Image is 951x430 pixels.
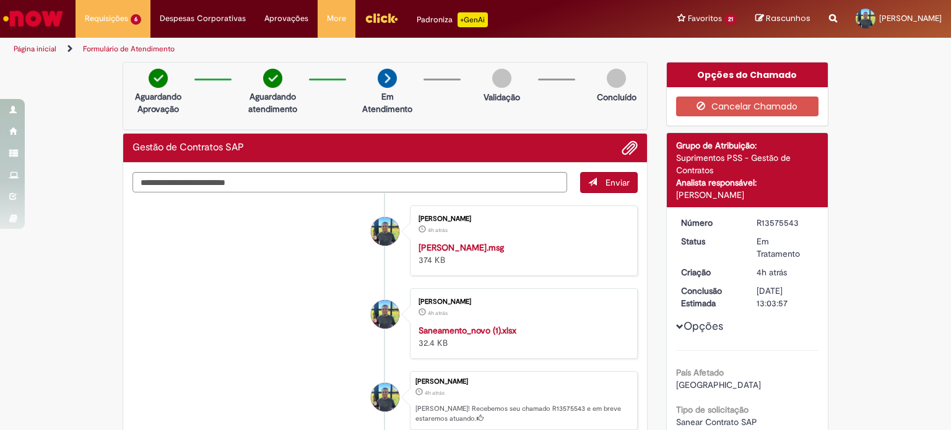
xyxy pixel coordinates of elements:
a: [PERSON_NAME].msg [419,242,504,253]
img: click_logo_yellow_360x200.png [365,9,398,27]
div: [PERSON_NAME] [415,378,631,385]
textarea: Digite sua mensagem aqui... [132,172,567,193]
div: 29/09/2025 10:03:53 [757,266,814,278]
div: Grupo de Atribuição: [676,139,819,152]
a: Saneamento_novo (1).xlsx [419,325,516,336]
div: 374 KB [419,241,625,266]
span: Favoritos [688,12,722,25]
span: 4h atrás [428,309,448,317]
span: Requisições [85,12,128,25]
img: arrow-next.png [378,69,397,88]
time: 29/09/2025 10:03:51 [428,226,448,234]
dt: Criação [672,266,748,278]
span: 4h atrás [757,267,787,278]
span: Sanear Contrato SAP [676,416,757,428]
span: 6 [131,14,141,25]
p: Validação [484,91,520,103]
span: Rascunhos [766,12,810,24]
a: Página inicial [14,44,56,54]
time: 29/09/2025 10:03:53 [757,267,787,278]
a: Rascunhos [755,13,810,25]
span: 4h atrás [425,389,445,397]
h2: Gestão de Contratos SAP Histórico de tíquete [132,142,244,153]
dt: Número [672,217,748,229]
div: Opções do Chamado [667,62,828,87]
span: Aprovações [264,12,308,25]
div: [PERSON_NAME] [419,215,625,223]
p: +GenAi [458,12,488,27]
p: Concluído [597,91,636,103]
p: [PERSON_NAME]! Recebemos seu chamado R13575543 e em breve estaremos atuando. [415,404,631,423]
span: Despesas Corporativas [160,12,246,25]
div: [PERSON_NAME] [676,189,819,201]
button: Enviar [580,172,638,193]
button: Adicionar anexos [622,140,638,156]
span: 4h atrás [428,226,448,234]
div: 32.4 KB [419,324,625,349]
button: Cancelar Chamado [676,97,819,116]
dt: Status [672,235,748,247]
div: Em Tratamento [757,235,814,260]
img: ServiceNow [1,6,65,31]
span: [PERSON_NAME] [879,13,942,24]
b: País Afetado [676,367,724,378]
span: [GEOGRAPHIC_DATA] [676,379,761,390]
time: 29/09/2025 10:03:45 [428,309,448,317]
a: Formulário de Atendimento [83,44,175,54]
div: Leonardo Cardoso [371,300,399,329]
ul: Trilhas de página [9,38,625,61]
div: Analista responsável: [676,176,819,189]
div: Suprimentos PSS - Gestão de Contratos [676,152,819,176]
span: Enviar [606,177,630,188]
div: Padroniza [417,12,488,27]
dt: Conclusão Estimada [672,285,748,309]
img: img-circle-grey.png [607,69,626,88]
p: Aguardando atendimento [243,90,303,115]
span: More [327,12,346,25]
div: R13575543 [757,217,814,229]
img: check-circle-green.png [263,69,282,88]
img: check-circle-green.png [149,69,168,88]
p: Em Atendimento [357,90,417,115]
div: Leonardo Cardoso [371,217,399,246]
div: [DATE] 13:03:57 [757,285,814,309]
span: 21 [724,14,737,25]
div: [PERSON_NAME] [419,298,625,306]
b: Tipo de solicitação [676,404,749,415]
p: Aguardando Aprovação [128,90,188,115]
div: Leonardo Cardoso [371,383,399,411]
img: img-circle-grey.png [492,69,511,88]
